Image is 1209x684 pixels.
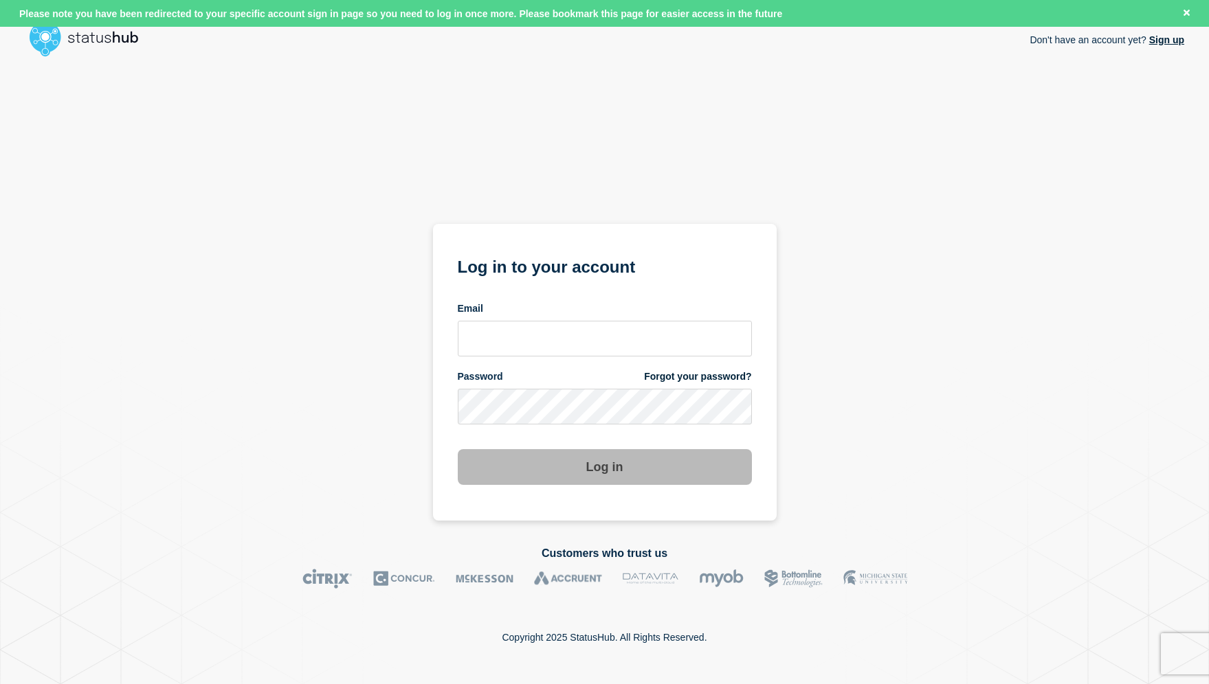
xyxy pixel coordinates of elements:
[456,569,513,589] img: McKesson logo
[843,569,907,589] img: MSU logo
[373,569,435,589] img: Concur logo
[458,449,752,485] button: Log in
[458,389,752,424] input: password input
[1146,34,1184,45] a: Sign up
[764,569,823,589] img: Bottomline logo
[19,8,782,19] span: Please note you have been redirected to your specific account sign in page so you need to log in ...
[458,302,483,315] span: Email
[1030,23,1184,56] p: Don't have an account yet?
[25,547,1184,560] h2: Customers who trust us
[502,632,707,643] p: Copyright 2025 StatusHub. All Rights Reserved.
[699,569,744,589] img: myob logo
[623,569,678,589] img: DataVita logo
[302,569,353,589] img: Citrix logo
[1178,5,1195,21] button: Close banner
[534,569,602,589] img: Accruent logo
[25,16,155,60] img: StatusHub logo
[458,321,752,356] input: email input
[458,253,752,278] h1: Log in to your account
[458,370,503,383] span: Password
[644,370,751,383] a: Forgot your password?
